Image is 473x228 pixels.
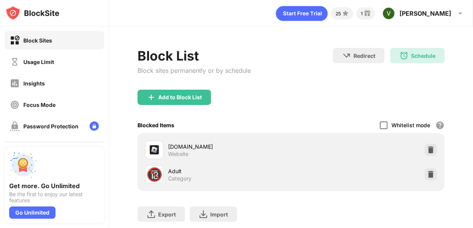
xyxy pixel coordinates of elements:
div: Focus Mode [23,102,56,108]
div: animation [276,6,328,21]
div: Usage Limit [23,59,54,65]
img: points-small.svg [341,9,350,18]
div: Category [168,175,191,182]
div: Block sites permanently or by schedule [137,67,251,74]
div: 1 [361,11,363,16]
div: Block List [137,48,251,64]
div: Password Protection [23,123,79,130]
div: Get more. Go Unlimited [9,182,100,190]
img: insights-off.svg [10,79,20,88]
img: reward-small.svg [363,9,372,18]
div: [DOMAIN_NAME] [168,143,291,151]
img: time-usage-off.svg [10,57,20,67]
img: block-on.svg [10,36,20,45]
div: Whitelist mode [391,122,430,128]
div: Go Unlimited [9,207,56,219]
div: [PERSON_NAME] [399,10,451,17]
img: lock-menu.svg [90,121,99,131]
img: favicons [150,145,159,154]
img: ACg8ocJ6UNb7eyEjR0qnyNn8NNvzcpqSl3oSt-WbejkuZEmJw3yncQ=s96-c [383,7,395,20]
img: push-unlimited.svg [9,151,37,179]
div: Website [168,151,188,157]
img: logo-blocksite.svg [5,5,59,21]
div: Add to Block List [158,94,202,100]
div: Adult [168,167,291,175]
div: Import [210,211,228,218]
div: Redirect [354,52,375,59]
div: 25 [336,11,341,16]
div: Blocked Items [137,122,174,128]
div: 🔞 [146,167,162,182]
img: focus-off.svg [10,100,20,110]
div: Block Sites [23,37,52,44]
div: Be the first to enjoy our latest features [9,191,100,203]
div: Schedule [411,52,435,59]
div: Export [158,211,176,218]
img: password-protection-off.svg [10,121,20,131]
div: Insights [23,80,45,87]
